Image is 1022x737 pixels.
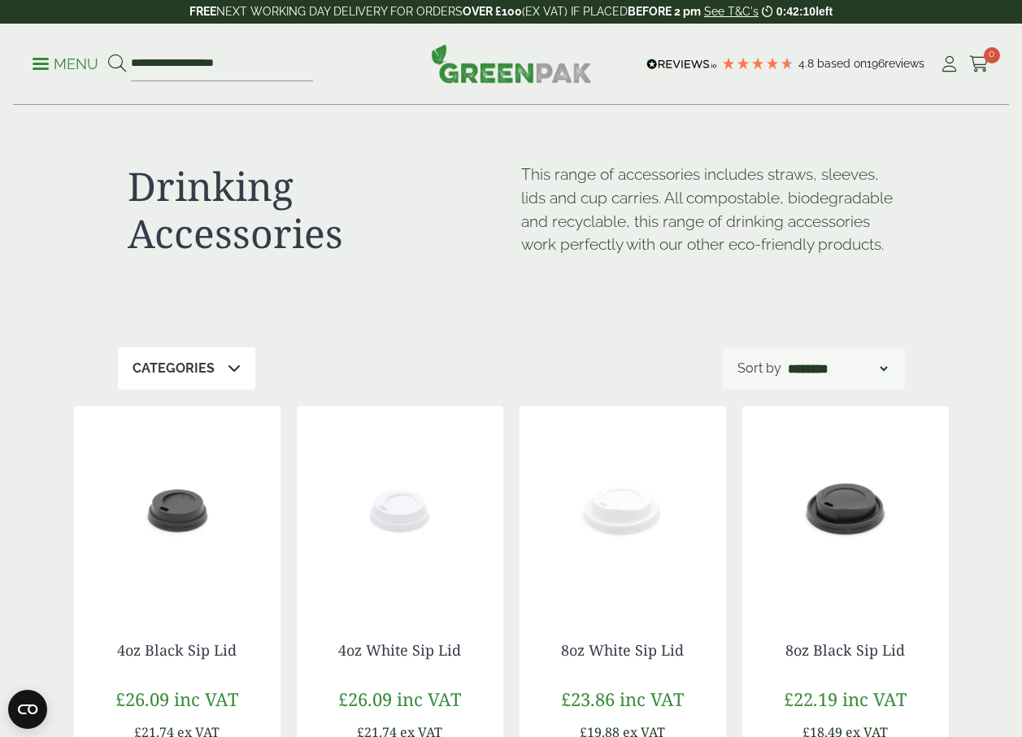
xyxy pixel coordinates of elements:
[338,687,392,711] span: £26.09
[776,5,815,18] span: 0:42:10
[785,359,890,378] select: Shop order
[939,56,959,72] i: My Account
[737,359,781,378] p: Sort by
[620,687,684,711] span: inc VAT
[338,640,461,660] a: 4oz White Sip Lid
[885,57,924,70] span: reviews
[128,163,502,256] h1: Drinking Accessories
[117,640,237,660] a: 4oz Black Sip Lid
[646,59,717,70] img: REVIEWS.io
[969,56,989,72] i: Cart
[431,44,592,83] img: GreenPak Supplies
[133,359,215,378] p: Categories
[721,56,794,71] div: 4.79 Stars
[742,406,949,609] img: 8oz Black Sip Lid
[842,687,907,711] span: inc VAT
[784,687,837,711] span: £22.19
[969,52,989,76] a: 0
[463,5,522,18] strong: OVER £100
[33,55,98,71] a: Menu
[704,5,759,18] a: See T&C's
[561,640,684,660] a: 8oz White Sip Lid
[174,687,238,711] span: inc VAT
[74,406,281,609] img: 4oz Black Slip Lid
[815,5,833,18] span: left
[33,55,98,74] p: Menu
[867,57,885,70] span: 196
[397,687,461,711] span: inc VAT
[798,57,817,70] span: 4.8
[521,163,895,256] p: This range of accessories includes straws, sleeves, lids and cup carries. All compostable, biodeg...
[115,687,169,711] span: £26.09
[628,5,701,18] strong: BEFORE 2 pm
[8,690,47,729] button: Open CMP widget
[785,640,905,660] a: 8oz Black Sip Lid
[561,687,615,711] span: £23.86
[817,57,867,70] span: Based on
[189,5,216,18] strong: FREE
[520,406,726,609] img: 8oz White Sip Lid
[984,47,1000,63] span: 0
[297,406,503,609] img: 4oz White Sip Lid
